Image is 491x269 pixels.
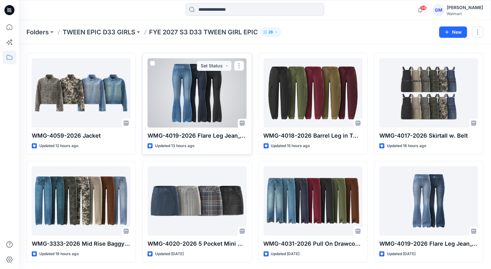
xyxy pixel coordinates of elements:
[155,143,194,149] p: Updated 13 hours ago
[264,131,362,140] p: WMG-4018-2026 Barrel Leg in Twill_Opt 2
[149,28,258,37] p: FYE 2027 S3 D33 TWEEN GIRL EPIC
[264,58,362,128] a: WMG-4018-2026 Barrel Leg in Twill_Opt 2
[32,131,131,140] p: WMG-4059-2026 Jacket
[32,58,131,128] a: WMG-4059-2026 Jacket
[387,251,416,257] p: Updated [DATE]
[32,239,131,248] p: WMG-3333-2026 Mid Rise Baggy Straight Pant
[148,166,246,236] a: WMG-4020-2026 5 Pocket Mini Skirt
[447,11,483,16] div: Walmart
[271,251,300,257] p: Updated [DATE]
[63,28,135,37] a: TWEEN EPIC D33 GIRLS
[148,239,246,248] p: WMG-4020-2026 5 Pocket Mini Skirt
[447,4,483,11] div: [PERSON_NAME]
[379,239,478,248] p: WMG-4019-2026 Flare Leg Jean_Opt1
[439,26,467,38] button: New
[148,131,246,140] p: WMG-4019-2026 Flare Leg Jean_Opt2
[32,166,131,236] a: WMG-3333-2026 Mid Rise Baggy Straight Pant
[379,166,478,236] a: WMG-4019-2026 Flare Leg Jean_Opt1
[268,29,273,36] p: 28
[260,28,281,37] button: 28
[39,251,79,257] p: Updated 19 hours ago
[264,239,362,248] p: WMG-4031-2026 Pull On Drawcord Wide Leg_Opt3
[433,4,444,16] div: GM
[26,28,49,37] a: Folders
[264,166,362,236] a: WMG-4031-2026 Pull On Drawcord Wide Leg_Opt3
[148,58,246,128] a: WMG-4019-2026 Flare Leg Jean_Opt2
[420,5,427,10] span: 98
[379,58,478,128] a: WMG-4017-2026 Skirtall w. Belt
[387,143,426,149] p: Updated 18 hours ago
[271,143,310,149] p: Updated 15 hours ago
[379,131,478,140] p: WMG-4017-2026 Skirtall w. Belt
[39,143,78,149] p: Updated 12 hours ago
[155,251,184,257] p: Updated [DATE]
